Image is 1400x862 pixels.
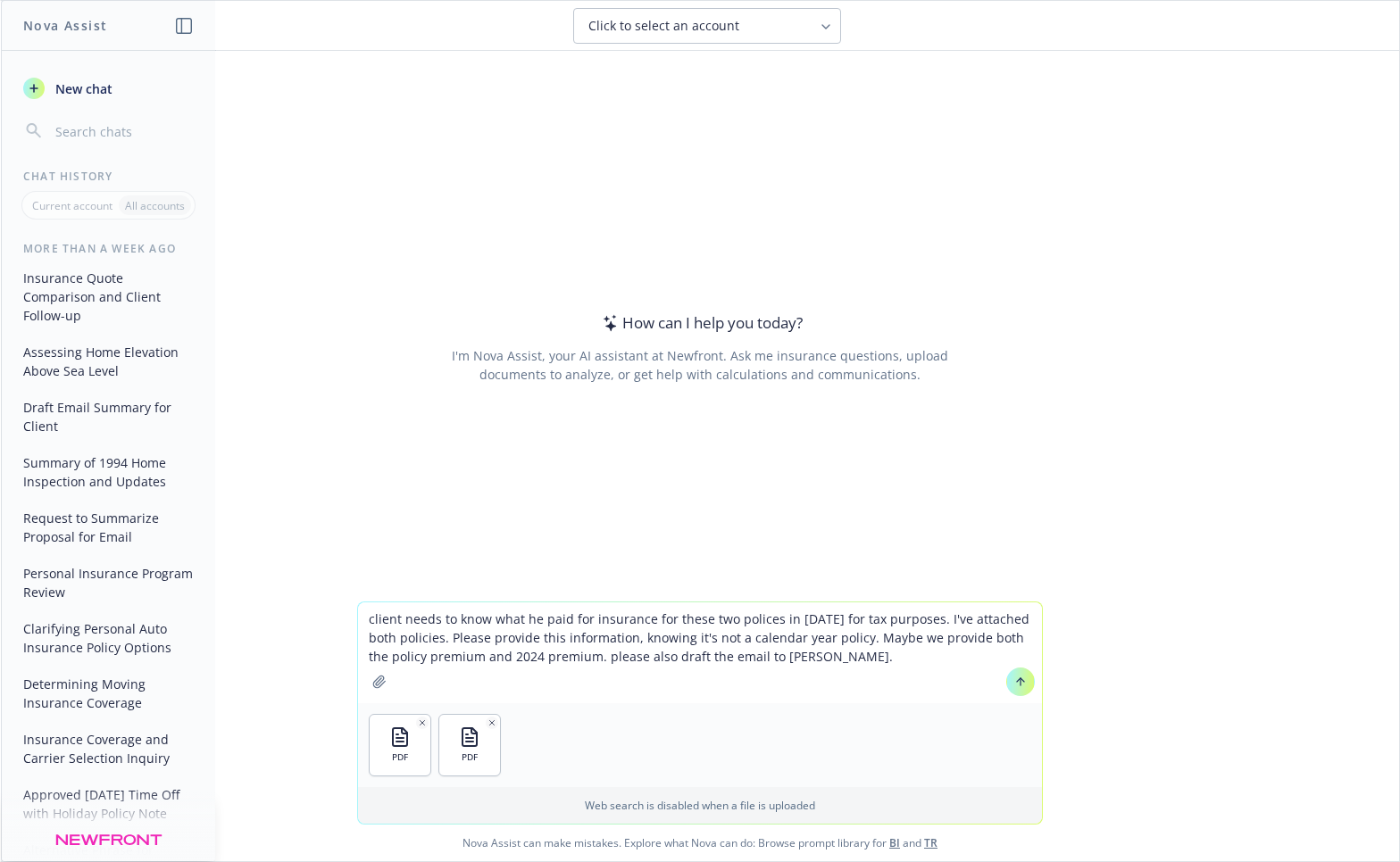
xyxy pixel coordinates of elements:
[16,72,201,104] button: New chat
[32,198,112,213] p: Current account
[573,8,841,44] button: Click to select an account
[358,602,1042,703] textarea: client needs to know what he paid for insurance for these two polices in [DATE] for tax purposes....
[439,715,500,775] button: PDF
[16,669,201,717] button: Determining Moving Insurance Coverage
[448,346,951,384] div: I'm Nova Assist, your AI assistant at Newfront. Ask me insurance questions, upload documents to a...
[52,119,194,144] input: Search chats
[16,559,201,607] button: Personal Insurance Program Review
[16,725,201,773] button: Insurance Coverage and Carrier Selection Inquiry
[16,614,201,662] button: Clarifying Personal Auto Insurance Policy Options
[16,337,201,385] button: Assessing Home Elevation Above Sea Level
[8,825,1392,861] span: Nova Assist can make mistakes. Explore what Nova can do: Browse prompt library for and
[369,798,1031,813] p: Web search is disabled when a file is uploaded
[597,311,803,335] div: How can I help you today?
[462,751,478,763] span: PDF
[16,393,201,441] button: Draft Email Summary for Client
[125,198,185,213] p: All accounts
[16,263,201,330] button: Insurance Quote Comparison and Client Follow-up
[16,448,201,496] button: Summary of 1994 Home Inspection and Updates
[2,169,215,184] div: Chat History
[889,835,900,850] a: BI
[392,751,408,763] span: PDF
[588,17,739,35] span: Click to select an account
[23,16,107,35] h1: Nova Assist
[16,780,201,828] button: Approved [DATE] Time Off with Holiday Policy Note
[52,79,112,98] span: New chat
[16,503,201,551] button: Request to Summarize Proposal for Email
[2,241,215,256] div: More than a week ago
[924,835,937,850] a: TR
[370,715,430,775] button: PDF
